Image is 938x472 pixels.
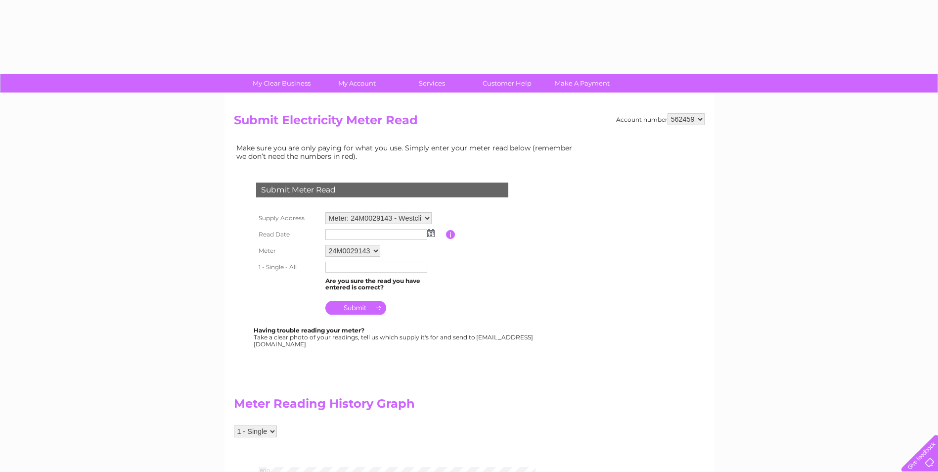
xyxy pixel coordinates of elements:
input: Information [446,230,455,239]
b: Having trouble reading your meter? [254,327,364,334]
th: Supply Address [254,210,323,227]
td: Are you sure the read you have entered is correct? [323,275,446,294]
img: ... [427,229,435,237]
a: Services [391,74,473,93]
div: Submit Meter Read [256,183,508,197]
input: Submit [325,301,386,315]
th: Read Date [254,227,323,242]
div: Account number [616,113,705,125]
h2: Meter Reading History Graph [234,397,580,416]
a: My Account [316,74,398,93]
th: Meter [254,242,323,259]
a: Make A Payment [541,74,623,93]
a: Customer Help [466,74,548,93]
div: Take a clear photo of your readings, tell us which supply it's for and send to [EMAIL_ADDRESS][DO... [254,327,535,347]
td: Make sure you are only paying for what you use. Simply enter your meter read below (remember we d... [234,142,580,162]
h2: Submit Electricity Meter Read [234,113,705,132]
th: 1 - Single - All [254,259,323,275]
a: My Clear Business [241,74,322,93]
